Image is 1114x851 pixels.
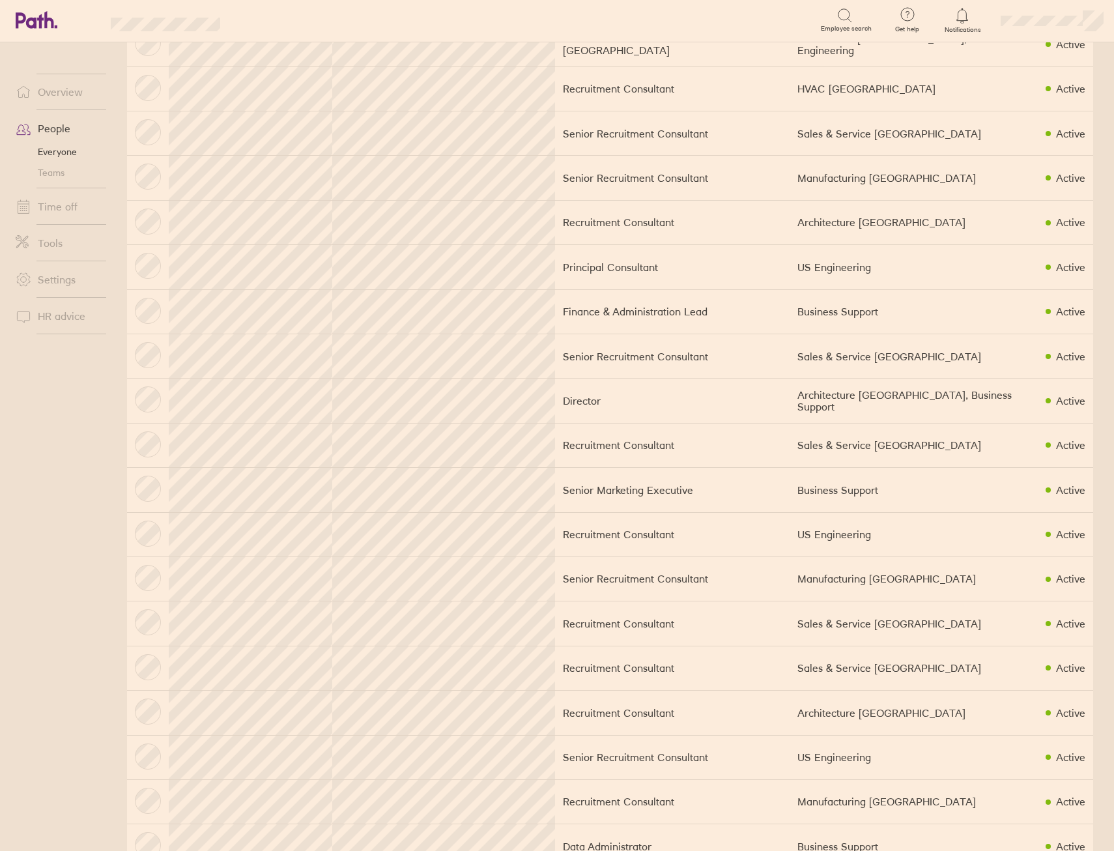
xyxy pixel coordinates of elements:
td: Team Leader - Fluid Power [GEOGRAPHIC_DATA] [555,22,790,66]
td: Sales & Service [GEOGRAPHIC_DATA] [790,111,1038,156]
td: Senior Recruitment Consultant [555,156,790,200]
td: Senior Marketing Executive [555,468,790,512]
td: Recruitment Consultant [555,423,790,467]
div: Active [1056,128,1085,139]
td: Manufacturing [GEOGRAPHIC_DATA] [790,556,1038,601]
td: Architecture [GEOGRAPHIC_DATA] [790,200,1038,244]
div: Active [1056,573,1085,584]
td: Recruitment Consultant [555,200,790,244]
div: Active [1056,484,1085,496]
td: Recruitment Consultant [555,779,790,824]
td: Manufacturing [GEOGRAPHIC_DATA] [790,779,1038,824]
td: Manufacturing [GEOGRAPHIC_DATA] [790,156,1038,200]
td: Senior Recruitment Consultant [555,334,790,379]
td: Business Support [790,289,1038,334]
span: Notifications [941,26,984,34]
div: Active [1056,751,1085,763]
a: Teams [5,162,110,183]
a: Time off [5,194,110,220]
a: Tools [5,230,110,256]
span: Get help [886,25,928,33]
td: Recruitment Consultant [555,646,790,690]
a: Settings [5,267,110,293]
div: Search [255,14,289,25]
div: Active [1056,618,1085,629]
td: Architecture [GEOGRAPHIC_DATA], Business Support [790,379,1038,423]
a: Notifications [941,7,984,34]
td: Fluid Power [GEOGRAPHIC_DATA], US Engineering [790,22,1038,66]
td: US Engineering [790,245,1038,289]
div: Active [1056,261,1085,273]
a: People [5,115,110,141]
div: Active [1056,395,1085,407]
td: Director [555,379,790,423]
td: Business Support [790,468,1038,512]
div: Active [1056,172,1085,184]
td: Principal Consultant [555,245,790,289]
td: Sales & Service [GEOGRAPHIC_DATA] [790,601,1038,646]
div: Active [1056,528,1085,540]
td: Senior Recruitment Consultant [555,556,790,601]
a: Everyone [5,141,110,162]
div: Active [1056,216,1085,228]
td: Recruitment Consultant [555,512,790,556]
td: US Engineering [790,735,1038,779]
td: Sales & Service [GEOGRAPHIC_DATA] [790,423,1038,467]
div: Active [1056,707,1085,719]
td: Recruitment Consultant [555,601,790,646]
a: Overview [5,79,110,105]
a: HR advice [5,303,110,329]
td: HVAC [GEOGRAPHIC_DATA] [790,66,1038,111]
td: Architecture [GEOGRAPHIC_DATA] [790,691,1038,735]
td: Senior Recruitment Consultant [555,111,790,156]
div: Active [1056,83,1085,94]
div: Active [1056,351,1085,362]
div: Active [1056,796,1085,807]
td: Sales & Service [GEOGRAPHIC_DATA] [790,646,1038,690]
td: US Engineering [790,512,1038,556]
td: Finance & Administration Lead [555,289,790,334]
td: Recruitment Consultant [555,691,790,735]
td: Sales & Service [GEOGRAPHIC_DATA] [790,334,1038,379]
td: Recruitment Consultant [555,66,790,111]
div: Active [1056,439,1085,451]
td: Senior Recruitment Consultant [555,735,790,779]
div: Active [1056,662,1085,674]
div: Active [1056,306,1085,317]
span: Employee search [821,25,872,33]
div: Active [1056,38,1085,50]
